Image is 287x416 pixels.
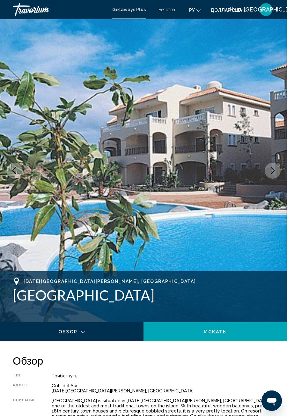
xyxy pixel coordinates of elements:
[189,5,201,15] button: Изменить язык
[6,163,22,179] button: Previous image
[13,354,274,367] h2: Обзор
[210,8,242,13] font: доллар США
[210,5,248,15] button: Изменить валюту
[52,373,274,378] div: Прибегнуть
[52,383,274,393] div: Golf del Sur [DATE][GEOGRAPHIC_DATA][PERSON_NAME], [GEOGRAPHIC_DATA]
[112,7,146,12] a: Getaways Plus
[265,163,281,179] button: Next image
[13,287,274,303] h1: [GEOGRAPHIC_DATA]
[204,330,227,335] span: искать
[189,8,195,13] font: ру
[24,279,196,284] span: [DATE][GEOGRAPHIC_DATA][PERSON_NAME], [GEOGRAPHIC_DATA]
[13,373,36,378] div: Тип
[13,383,36,393] div: Адрес
[143,322,287,341] button: искать
[13,3,106,16] a: Травориум
[261,390,282,411] iframe: Кнопка запуска окна обмена сообщениями
[258,3,274,16] button: Меню пользователя
[158,7,175,12] a: Бегства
